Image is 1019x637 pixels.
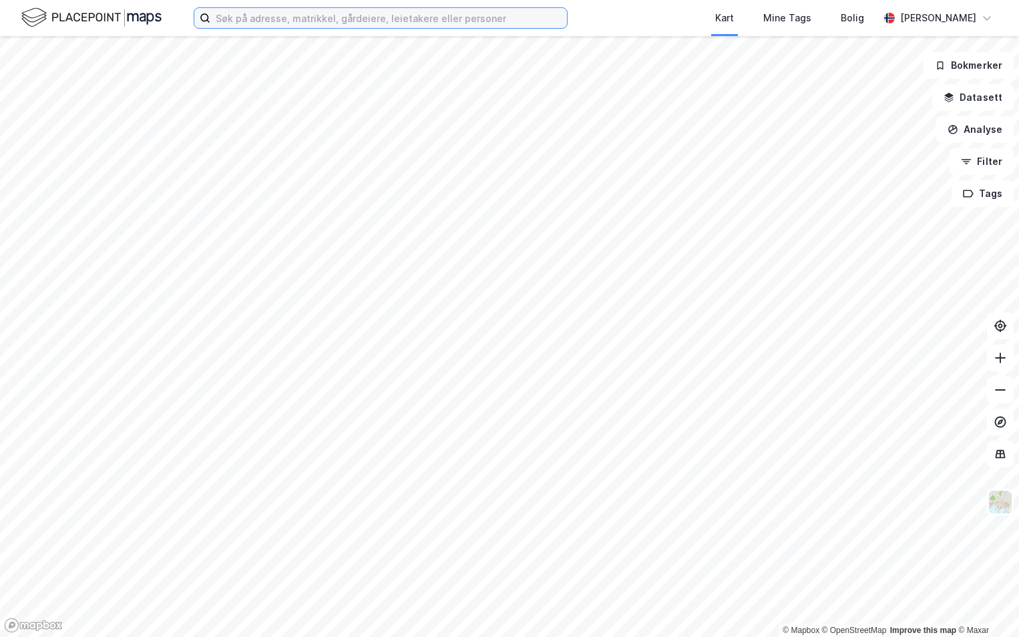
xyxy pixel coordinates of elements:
[950,148,1014,175] button: Filter
[936,116,1014,143] button: Analyse
[841,10,864,26] div: Bolig
[924,52,1014,79] button: Bokmerker
[900,10,976,26] div: [PERSON_NAME]
[952,573,1019,637] iframe: Chat Widget
[210,8,567,28] input: Søk på adresse, matrikkel, gårdeiere, leietakere eller personer
[4,618,63,633] a: Mapbox homepage
[763,10,811,26] div: Mine Tags
[21,6,162,29] img: logo.f888ab2527a4732fd821a326f86c7f29.svg
[890,626,956,635] a: Improve this map
[932,84,1014,111] button: Datasett
[952,180,1014,207] button: Tags
[715,10,734,26] div: Kart
[988,489,1013,515] img: Z
[822,626,887,635] a: OpenStreetMap
[783,626,819,635] a: Mapbox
